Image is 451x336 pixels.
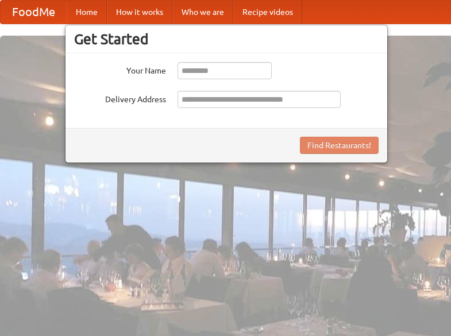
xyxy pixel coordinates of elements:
[1,1,67,24] a: FoodMe
[107,1,172,24] a: How it works
[74,30,379,48] h3: Get Started
[172,1,233,24] a: Who we are
[67,1,107,24] a: Home
[74,62,166,76] label: Your Name
[300,137,379,154] button: Find Restaurants!
[233,1,302,24] a: Recipe videos
[74,91,166,105] label: Delivery Address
